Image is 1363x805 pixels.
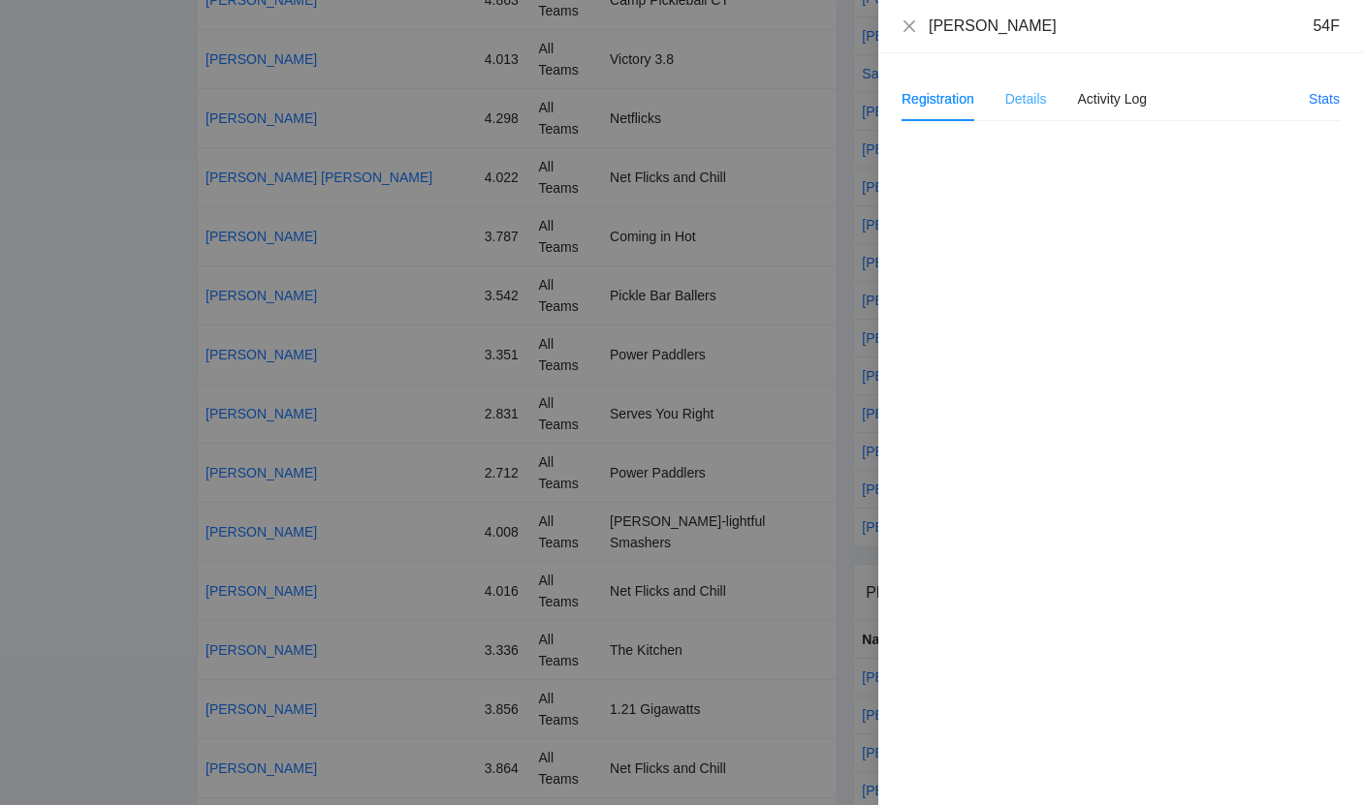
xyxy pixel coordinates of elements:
div: Details [1005,88,1047,109]
div: Activity Log [1078,88,1148,109]
span: close [902,18,917,34]
div: [PERSON_NAME] [929,15,1057,37]
div: Registration [902,88,974,109]
button: Close [902,18,917,35]
div: 54F [1313,15,1340,37]
a: Stats [1309,91,1340,107]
